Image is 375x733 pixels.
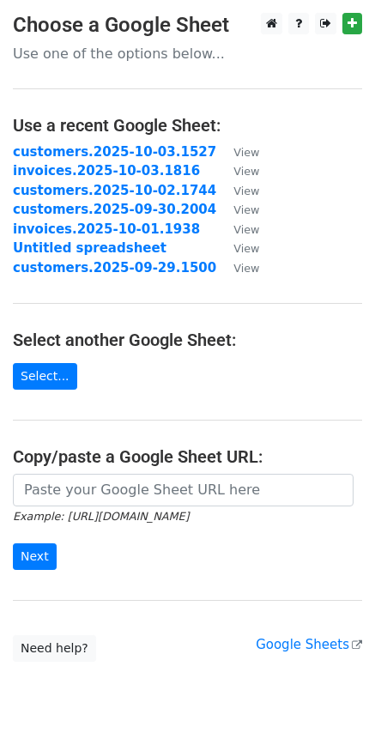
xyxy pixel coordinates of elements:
a: View [216,202,259,217]
p: Use one of the options below... [13,45,362,63]
a: customers.2025-09-30.2004 [13,202,216,217]
a: View [216,183,259,198]
small: View [233,165,259,178]
small: View [233,185,259,197]
a: invoices.2025-10-01.1938 [13,221,200,237]
a: customers.2025-09-29.1500 [13,260,216,276]
a: View [216,240,259,256]
h4: Select another Google Sheet: [13,330,362,350]
a: View [216,144,259,160]
a: View [216,260,259,276]
small: View [233,242,259,255]
input: Next [13,543,57,570]
h4: Use a recent Google Sheet: [13,115,362,136]
a: Untitled spreadsheet [13,240,166,256]
h4: Copy/paste a Google Sheet URL: [13,446,362,467]
a: customers.2025-10-02.1744 [13,183,216,198]
small: View [233,223,259,236]
a: invoices.2025-10-03.1816 [13,163,200,179]
a: customers.2025-10-03.1527 [13,144,216,160]
a: Select... [13,363,77,390]
a: View [216,221,259,237]
small: View [233,203,259,216]
small: View [233,146,259,159]
h3: Choose a Google Sheet [13,13,362,38]
a: Google Sheets [256,637,362,652]
input: Paste your Google Sheet URL here [13,474,354,506]
a: View [216,163,259,179]
small: View [233,262,259,275]
a: Need help? [13,635,96,662]
small: Example: [URL][DOMAIN_NAME] [13,510,189,523]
